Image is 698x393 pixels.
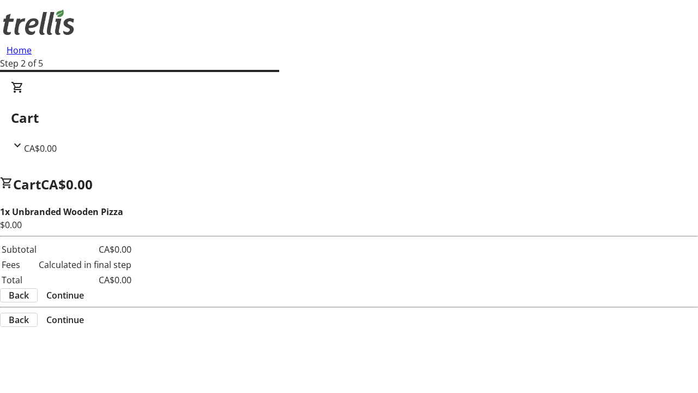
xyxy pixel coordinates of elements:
td: Fees [1,258,37,272]
span: Continue [46,289,84,302]
span: CA$0.00 [24,142,57,154]
span: CA$0.00 [41,175,93,193]
span: Continue [46,313,84,326]
td: Calculated in final step [38,258,132,272]
button: Continue [38,289,93,302]
td: CA$0.00 [38,242,132,257]
h2: Cart [11,108,687,128]
td: Subtotal [1,242,37,257]
td: CA$0.00 [38,273,132,287]
td: Total [1,273,37,287]
span: Cart [13,175,41,193]
button: Continue [38,313,93,326]
span: Back [9,289,29,302]
div: CartCA$0.00 [11,81,687,155]
span: Back [9,313,29,326]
